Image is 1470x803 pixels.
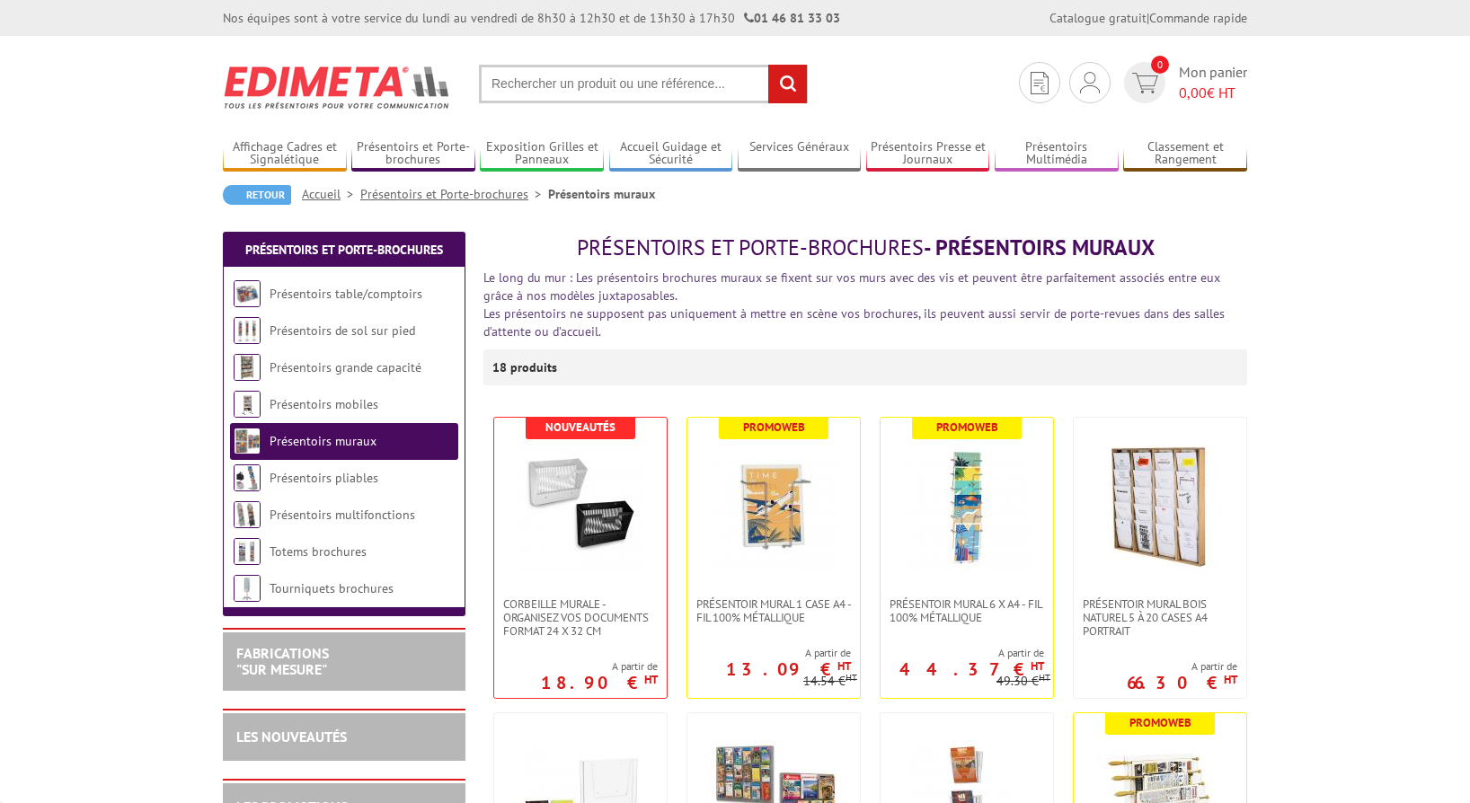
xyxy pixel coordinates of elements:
[711,445,837,570] img: Présentoir mural 1 case A4 - Fil 100% métallique
[1127,659,1237,674] span: A partir de
[245,242,443,258] a: Présentoirs et Porte-brochures
[223,139,347,169] a: Affichage Cadres et Signalétique
[744,10,840,26] strong: 01 46 81 33 03
[541,677,658,688] p: 18.90 €
[270,322,415,339] a: Présentoirs de sol sur pied
[270,543,367,560] a: Totems brochures
[687,646,851,660] span: A partir de
[996,675,1050,688] p: 49.30 €
[480,139,604,169] a: Exposition Grilles et Panneaux
[234,464,261,491] img: Présentoirs pliables
[577,234,924,261] span: Présentoirs et Porte-brochures
[609,139,733,169] a: Accueil Guidage et Sécurité
[270,507,415,523] a: Présentoirs multifonctions
[1083,597,1237,638] span: Présentoir Mural Bois naturel 5 à 20 cases A4 Portrait
[881,597,1053,624] a: Présentoir mural 6 x A4 - Fil 100% métallique
[351,139,475,169] a: Présentoirs et Porte-brochures
[644,672,658,687] sup: HT
[541,659,658,674] span: A partir de
[479,65,808,103] input: Rechercher un produit ou une référence...
[234,538,261,565] img: Totems brochures
[726,664,851,675] p: 13.09 €
[1049,10,1147,26] a: Catalogue gratuit
[1123,139,1247,169] a: Classement et Rangement
[302,186,360,202] a: Accueil
[1151,56,1169,74] span: 0
[738,139,862,169] a: Services Généraux
[743,419,805,435] b: Promoweb
[1080,72,1100,93] img: devis rapide
[360,186,548,202] a: Présentoirs et Porte-brochures
[223,9,840,27] div: Nos équipes sont à votre service du lundi au vendredi de 8h30 à 12h30 et de 13h30 à 17h30
[1049,9,1247,27] div: |
[1224,672,1237,687] sup: HT
[1132,73,1158,93] img: devis rapide
[696,597,851,624] span: Présentoir mural 1 case A4 - Fil 100% métallique
[1074,597,1246,638] a: Présentoir Mural Bois naturel 5 à 20 cases A4 Portrait
[936,419,998,435] b: Promoweb
[223,185,291,205] a: Retour
[492,349,560,385] p: 18 produits
[545,419,615,435] b: Nouveautés
[234,317,261,344] img: Présentoirs de sol sur pied
[881,646,1044,660] span: A partir de
[687,597,860,624] a: Présentoir mural 1 case A4 - Fil 100% métallique
[234,575,261,602] img: Tourniquets brochures
[1031,72,1049,94] img: devis rapide
[1097,445,1223,570] img: Présentoir Mural Bois naturel 5 à 20 cases A4 Portrait
[234,501,261,528] img: Présentoirs multifonctions
[837,658,851,674] sup: HT
[1127,677,1237,688] p: 66.30 €
[866,139,990,169] a: Présentoirs Presse et Journaux
[768,65,807,103] input: rechercher
[1149,10,1247,26] a: Commande rapide
[503,597,658,638] span: Corbeille Murale - Organisez vos documents format 24 x 32 cm
[1179,62,1247,103] span: Mon panier
[234,354,261,381] img: Présentoirs grande capacité
[270,396,378,412] a: Présentoirs mobiles
[494,597,667,638] a: Corbeille Murale - Organisez vos documents format 24 x 32 cm
[995,139,1119,169] a: Présentoirs Multimédia
[1179,83,1247,103] span: € HT
[1120,62,1247,103] a: devis rapide 0 Mon panier 0,00€ HT
[1129,715,1191,730] b: Promoweb
[234,280,261,307] img: Présentoirs table/comptoirs
[270,433,376,449] a: Présentoirs muraux
[270,580,394,596] a: Tourniquets brochures
[518,445,643,570] img: Corbeille Murale - Organisez vos documents format 24 x 32 cm
[904,445,1030,570] img: Présentoir mural 6 x A4 - Fil 100% métallique
[234,428,261,454] img: Présentoirs muraux
[890,597,1044,624] span: Présentoir mural 6 x A4 - Fil 100% métallique
[223,54,452,120] img: Edimeta
[270,286,422,302] a: Présentoirs table/comptoirs
[270,470,378,486] a: Présentoirs pliables
[483,236,1247,260] h1: - Présentoirs muraux
[236,728,347,746] a: LES NOUVEAUTÉS
[846,671,857,684] sup: HT
[548,185,655,203] li: Présentoirs muraux
[270,359,421,375] a: Présentoirs grande capacité
[803,675,857,688] p: 14.54 €
[236,644,329,678] a: FABRICATIONS"Sur Mesure"
[483,269,1220,304] font: Le long du mur : Les présentoirs brochures muraux se fixent sur vos murs avec des vis et peuvent ...
[1179,84,1207,101] span: 0,00
[1039,671,1050,684] sup: HT
[1031,658,1044,674] sup: HT
[899,664,1044,675] p: 44.37 €
[483,305,1225,340] font: Les présentoirs ne supposent pas uniquement à mettre en scène vos brochures, ils peuvent aussi se...
[234,391,261,418] img: Présentoirs mobiles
